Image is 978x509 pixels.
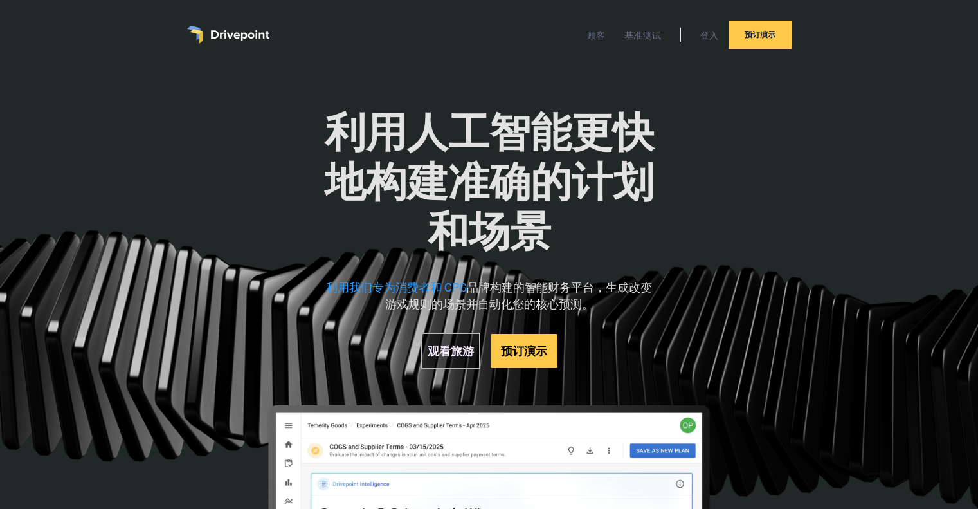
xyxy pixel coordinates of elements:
font: 顾客 [587,30,606,41]
font: 品牌构建的 [467,281,525,294]
font: 利用人工智能更快地构建准确的计划和场景 [325,102,654,256]
font: 利用我们专为消费者和 CPG [326,281,467,294]
a: 预订演示 [729,21,792,49]
font: 预订演示 [745,30,775,39]
font: 基准测试 [624,30,661,41]
a: 登入 [694,27,725,44]
font: 观看旅游 [428,344,474,358]
a: 预订演示 [491,334,557,368]
a: 基准测试 [618,27,667,44]
a: 顾客 [581,27,612,44]
font: 预订演示 [501,344,547,358]
a: 观看旅游 [421,333,480,369]
a: 家 [187,26,269,44]
font: 登入 [700,30,719,41]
